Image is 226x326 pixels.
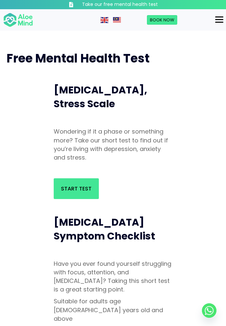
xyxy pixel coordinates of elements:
span: [MEDICAL_DATA], Stress Scale [54,83,147,111]
a: Malay [113,16,122,23]
a: English [100,16,109,23]
img: en [100,17,108,23]
a: Start Test [54,178,99,199]
p: Suitable for adults age [DEMOGRAPHIC_DATA] years old and above [54,297,172,323]
button: Menu [212,14,226,25]
span: Free Mental Health Test [7,50,150,67]
a: Whatsapp [202,303,216,318]
img: ms [113,17,121,23]
span: Start Test [61,185,92,192]
p: Wondering if it a phase or something more? Take our short test to find out if you’re living with ... [54,127,172,162]
span: Book Now [150,17,174,23]
p: Have you ever found yourself struggling with focus, attention, and [MEDICAL_DATA]? Taking this sh... [54,260,172,294]
a: Take our free mental health test [54,1,172,8]
a: Book Now [147,15,177,25]
h3: Take our free mental health test [82,1,158,8]
span: [MEDICAL_DATA] Symptom Checklist [54,215,155,243]
img: Aloe mind Logo [3,13,33,28]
